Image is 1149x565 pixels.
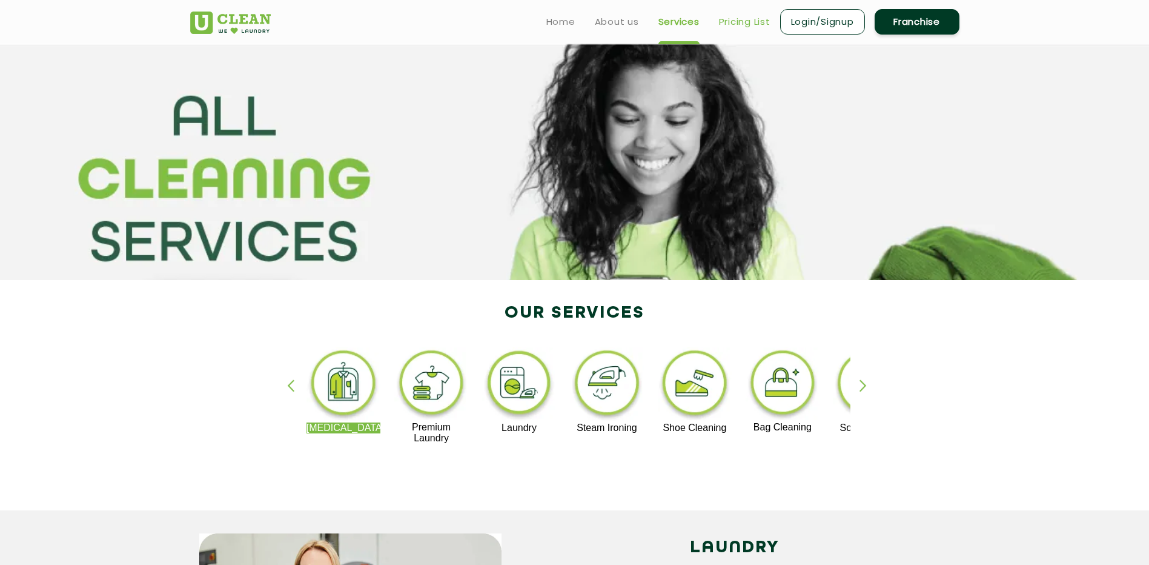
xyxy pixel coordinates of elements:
[833,347,907,423] img: sofa_cleaning_11zon.webp
[546,15,575,29] a: Home
[394,347,469,422] img: premium_laundry_cleaning_11zon.webp
[570,423,644,433] p: Steam Ironing
[746,422,820,433] p: Bag Cleaning
[595,15,639,29] a: About us
[746,347,820,422] img: bag_cleaning_11zon.webp
[482,423,557,433] p: Laundry
[780,9,865,35] a: Login/Signup
[658,347,732,423] img: shoe_cleaning_11zon.webp
[719,15,770,29] a: Pricing List
[520,533,950,563] h2: LAUNDRY
[875,9,959,35] a: Franchise
[570,347,644,423] img: steam_ironing_11zon.webp
[833,423,907,433] p: Sofa Cleaning
[482,347,557,423] img: laundry_cleaning_11zon.webp
[306,347,381,423] img: dry_cleaning_11zon.webp
[190,12,271,34] img: UClean Laundry and Dry Cleaning
[658,15,700,29] a: Services
[306,423,381,433] p: [MEDICAL_DATA]
[394,422,469,444] p: Premium Laundry
[658,423,732,433] p: Shoe Cleaning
